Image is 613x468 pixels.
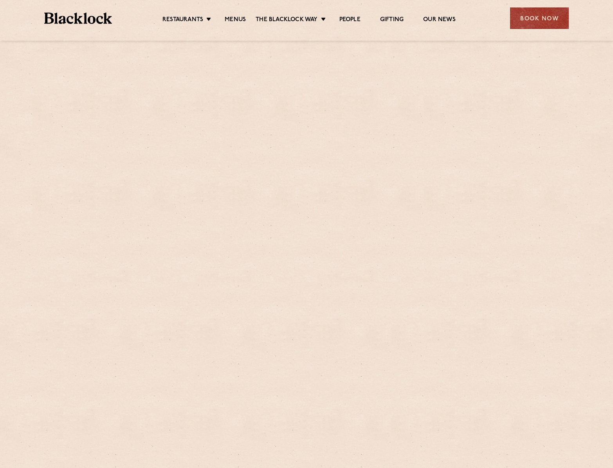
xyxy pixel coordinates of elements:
[44,13,112,24] img: BL_Textured_Logo-footer-cropped.svg
[225,16,246,25] a: Menus
[380,16,404,25] a: Gifting
[162,16,203,25] a: Restaurants
[423,16,456,25] a: Our News
[339,16,361,25] a: People
[510,7,569,29] div: Book Now
[256,16,317,25] a: The Blacklock Way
